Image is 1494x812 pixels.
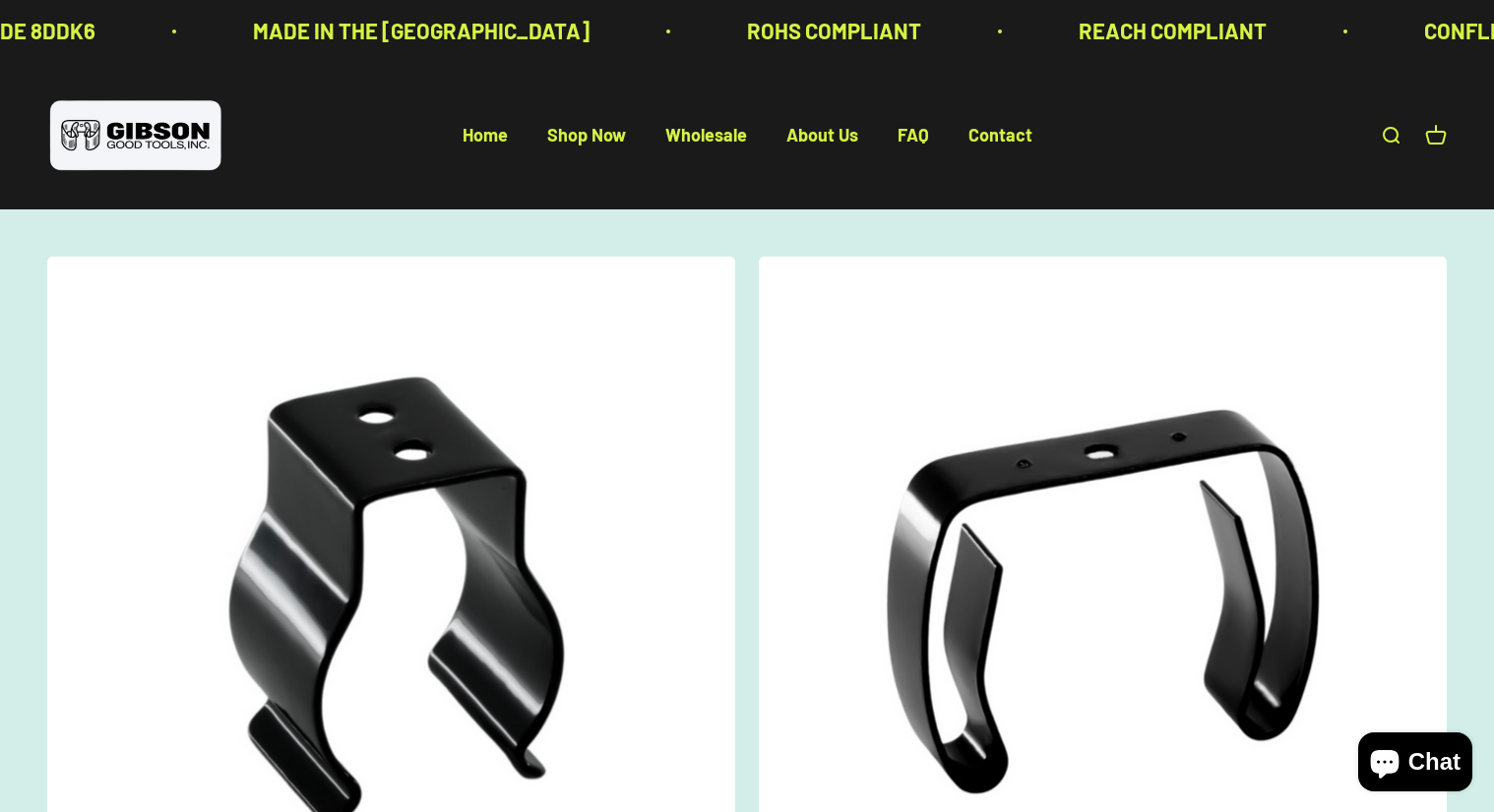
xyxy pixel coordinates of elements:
inbox-online-store-chat: Shopify online store chat [1352,732,1478,796]
p: MADE IN THE [GEOGRAPHIC_DATA] [253,14,590,48]
a: Wholesale [665,125,747,146]
p: REACH COMPLIANT [1079,14,1267,48]
a: Home [463,125,508,146]
a: About Us [786,125,858,146]
p: ROHS COMPLIANT [747,14,921,48]
a: Shop Now [547,125,626,146]
a: FAQ [898,125,929,146]
a: Contact [968,125,1032,146]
